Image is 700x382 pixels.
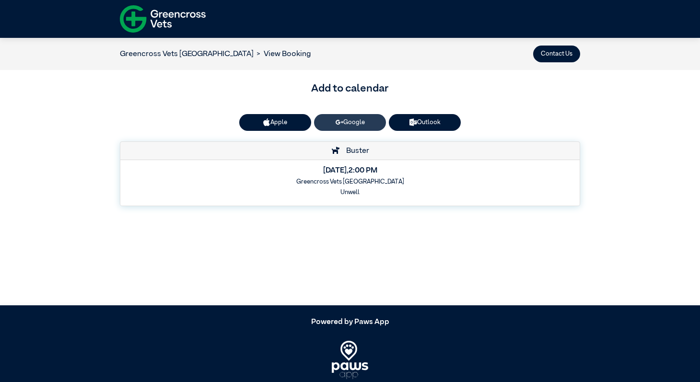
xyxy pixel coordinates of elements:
h5: Powered by Paws App [120,318,580,327]
button: Contact Us [533,46,580,62]
img: f-logo [120,2,206,35]
h3: Add to calendar [120,81,580,97]
h6: Unwell [127,189,573,196]
a: Google [314,114,386,131]
li: View Booking [254,48,311,60]
h5: [DATE] , 2:00 PM [127,166,573,175]
nav: breadcrumb [120,48,311,60]
a: Outlook [389,114,461,131]
button: Apple [239,114,311,131]
a: Greencross Vets [GEOGRAPHIC_DATA] [120,50,254,58]
span: Buster [341,147,369,155]
img: PawsApp [332,341,369,379]
h6: Greencross Vets [GEOGRAPHIC_DATA] [127,178,573,185]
